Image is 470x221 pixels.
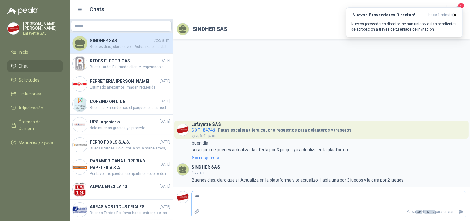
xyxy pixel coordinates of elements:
[19,91,41,97] span: Licitaciones
[160,119,170,125] span: [DATE]
[90,64,170,70] span: Buena tarde, Estimado cliente, esperando que se encuentre bien, informo que las cajas ya fueron e...
[19,119,57,132] span: Órdenes de Compra
[73,160,87,174] img: Company Logo
[192,140,348,153] p: buen dia sera que me puedes actualizar la oferta por 3 juegos ya actualizo en la plaaforma
[73,203,87,217] img: Company Logo
[70,33,173,54] a: SINDHER SAS7:55 a. m.Buenos dias, claro que si. Actualiza en la plataforma y te actualizo. Habia ...
[19,139,53,146] span: Manuales y ayuda
[90,158,158,171] h4: PANAMERICANA LIBRERIA Y PAPELERIA S.A.
[90,58,158,64] h4: REDES ELECTRICAS
[90,171,170,177] span: Por favor me pueden compartir el soporte de recibido ya que no se encuentra la mercancía
[73,138,87,152] img: Company Logo
[202,206,456,217] p: Pulsa + para enviar
[73,97,87,112] img: Company Logo
[160,99,170,104] span: [DATE]
[90,203,158,210] h4: ABRASIVOS INDUSTRIALES
[19,63,28,69] span: Chat
[73,56,87,71] img: Company Logo
[7,88,63,100] a: Licitaciones
[19,105,43,111] span: Adjudicación
[7,116,63,134] a: Órdenes de Compra
[70,54,173,74] a: Company LogoREDES ELECTRICAS[DATE]Buena tarde, Estimado cliente, esperando que se encuentre bien,...
[70,135,173,155] a: Company LogoFERROTOOLS S.A.S.[DATE]Buenas tardes; LA cuchilla no la manejamos, solo el producto c...
[192,177,404,183] p: Buenos dias, claro que si. Actualiza en la plataforma y te actualizo. Habia una por 3 juegos y la...
[70,115,173,135] a: Company LogoUPS Ingeniería[DATE]dale muchas gracias ya procedo
[456,206,466,217] button: Enviar
[416,210,422,214] span: Ctrl
[90,5,104,14] h1: Chats
[90,78,158,85] h4: FERRETERIA [PERSON_NAME]
[8,23,19,34] img: Company Logo
[7,102,63,114] a: Adjudicación
[452,4,463,15] button: 4
[7,7,38,15] img: Logo peakr
[191,133,216,138] span: ayer, 5:41 p. m.
[7,60,63,72] a: Chat
[90,139,158,146] h4: FERROTOOLS S.A.S.
[90,105,170,111] span: Buen día, Entendemos el porque de la cancelación y solicitamos disculpa por los inconvenientes ca...
[70,200,173,220] a: Company LogoABRASIVOS INDUSTRIALES[DATE]Buenas Tardes Por favor hacer entrega de las 9 unidades
[458,3,465,8] span: 4
[90,146,170,151] span: Buenas tardes; LA cuchilla no la manejamos, solo el producto completo.
[191,128,215,132] span: COT184746
[177,191,189,203] img: Company Logo
[73,117,87,132] img: Company Logo
[428,12,453,18] span: hace 1 minuto
[191,154,466,161] a: Sin respuestas
[7,46,63,58] a: Inicio
[73,77,87,91] img: Company Logo
[160,162,170,167] span: [DATE]
[90,210,170,216] span: Buenas Tardes Por favor hacer entrega de las 9 unidades
[177,124,189,136] img: Company Logo
[191,170,208,175] span: 7:55 a. m.
[90,98,158,105] h4: COFEIND ON LINE
[23,22,63,30] p: [PERSON_NAME] [PERSON_NAME]
[160,184,170,189] span: [DATE]
[191,166,220,169] h3: SINDHER SAS
[192,154,222,161] div: Sin respuestas
[19,77,40,83] span: Solicitudes
[90,183,158,190] h4: ALMACENES LA 13
[191,126,352,132] h4: - Patas escalera tijera caucho repuestos para delanteros y traseros
[23,32,63,35] p: Lafayette SAS
[73,182,87,197] img: Company Logo
[90,119,158,125] h4: UPS Ingeniería
[70,94,173,115] a: Company LogoCOFEIND ON LINE[DATE]Buen día, Entendemos el porque de la cancelación y solicitamos d...
[19,49,29,55] span: Inicio
[160,139,170,145] span: [DATE]
[7,137,63,148] a: Manuales y ayuda
[70,179,173,200] a: Company LogoALMACENES LA 13[DATE].
[70,74,173,94] a: Company LogoFERRETERIA [PERSON_NAME][DATE]Estimado anexamos imagen requerida
[351,21,458,32] p: Nuevos proveedores directos se han unido y están pendientes de aprobación a través de tu enlace d...
[424,210,435,214] span: ENTER
[160,58,170,64] span: [DATE]
[90,37,153,44] h4: SINDHER SAS
[7,74,63,86] a: Solicitudes
[160,204,170,210] span: [DATE]
[90,190,170,196] span: .
[160,78,170,84] span: [DATE]
[70,155,173,179] a: Company LogoPANAMERICANA LIBRERIA Y PAPELERIA S.A.[DATE]Por favor me pueden compartir el soporte ...
[191,123,221,126] h3: Lafayette SAS
[154,38,170,43] span: 7:55 a. m.
[90,44,170,50] span: Buenos dias, claro que si. Actualiza en la plataforma y te actualizo. Habia una por 3 juegos y la...
[346,7,463,37] button: ¡Nuevos Proveedores Directos!hace 1 minuto Nuevos proveedores directos se han unido y están pendi...
[192,206,202,217] label: Adjuntar archivos
[90,125,170,131] span: dale muchas gracias ya procedo
[90,85,170,90] span: Estimado anexamos imagen requerida
[351,12,426,18] h3: ¡Nuevos Proveedores Directos!
[192,25,227,33] h2: SINDHER SAS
